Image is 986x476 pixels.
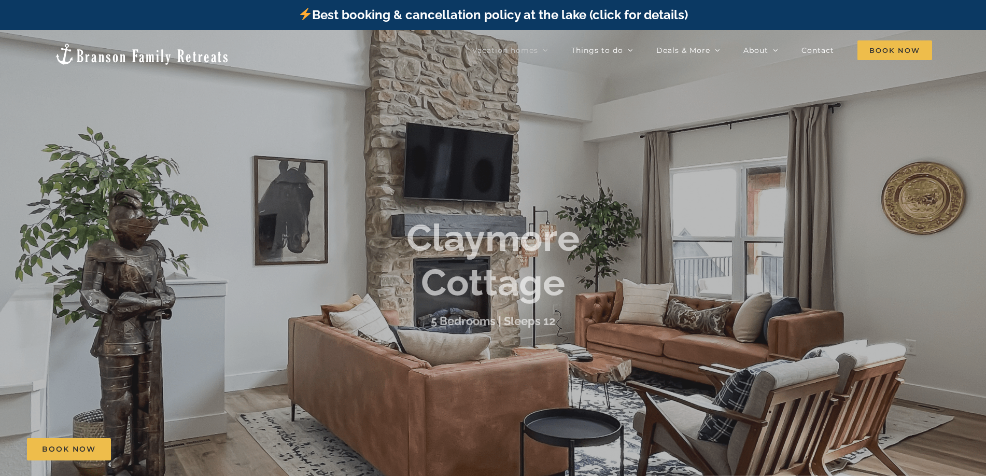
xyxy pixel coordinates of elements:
[54,43,230,66] img: Branson Family Retreats Logo
[298,7,688,22] a: Best booking & cancellation policy at the lake (click for details)
[42,445,96,454] span: Book Now
[27,438,111,460] a: Book Now
[743,40,778,61] a: About
[801,47,834,54] span: Contact
[472,40,932,61] nav: Main Menu
[571,40,633,61] a: Things to do
[857,40,932,60] span: Book Now
[299,8,312,20] img: ⚡️
[431,315,555,328] h3: 5 Bedrooms | Sleeps 12
[656,47,710,54] span: Deals & More
[472,47,538,54] span: Vacation homes
[571,47,623,54] span: Things to do
[472,40,548,61] a: Vacation homes
[801,40,834,61] a: Contact
[656,40,720,61] a: Deals & More
[743,47,768,54] span: About
[406,216,580,304] b: Claymore Cottage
